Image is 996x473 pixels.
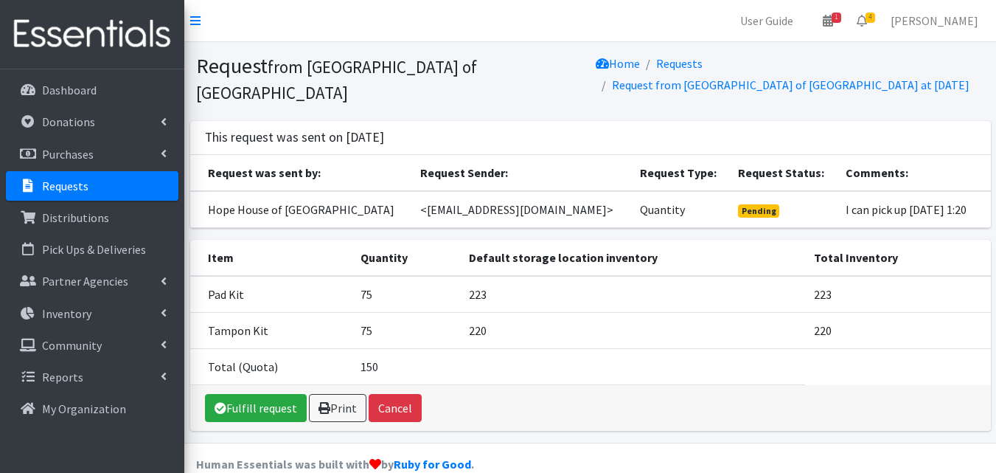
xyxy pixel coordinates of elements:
a: Community [6,331,178,360]
a: Dashboard [6,75,178,105]
a: 1 [811,6,845,35]
small: from [GEOGRAPHIC_DATA] of [GEOGRAPHIC_DATA] [196,56,477,103]
th: Quantity [352,240,460,276]
td: 75 [352,313,460,349]
span: 1 [832,13,841,23]
th: Request Type: [631,155,729,191]
a: Requests [6,171,178,201]
td: 223 [460,276,806,313]
th: Request Sender: [411,155,631,191]
p: Inventory [42,306,91,321]
td: 220 [460,313,806,349]
a: Reports [6,362,178,392]
a: My Organization [6,394,178,424]
td: Quantity [631,191,729,228]
a: Purchases [6,139,178,169]
span: Pending [738,204,780,218]
p: Distributions [42,210,109,225]
td: Total (Quota) [190,349,352,385]
p: Requests [42,179,88,193]
a: Inventory [6,299,178,328]
button: Cancel [369,394,422,422]
a: Ruby for Good [394,457,471,472]
img: HumanEssentials [6,10,178,59]
a: Requests [656,56,703,71]
p: Community [42,338,102,353]
th: Default storage location inventory [460,240,806,276]
th: Request Status: [729,155,837,191]
td: 220 [805,313,990,349]
th: Item [190,240,352,276]
td: Pad Kit [190,276,352,313]
a: Partner Agencies [6,266,178,296]
td: I can pick up [DATE] 1:20 [837,191,990,228]
a: User Guide [728,6,805,35]
h3: This request was sent on [DATE] [205,130,384,145]
p: Donations [42,114,95,129]
a: Distributions [6,203,178,232]
td: Hope House of [GEOGRAPHIC_DATA] [190,191,412,228]
p: Dashboard [42,83,97,97]
th: Comments: [837,155,990,191]
a: Donations [6,107,178,137]
p: Purchases [42,147,94,162]
strong: Human Essentials was built with by . [196,457,474,472]
a: Pick Ups & Deliveries [6,235,178,264]
p: Reports [42,370,83,384]
a: Home [596,56,640,71]
td: 75 [352,276,460,313]
td: 223 [805,276,990,313]
a: [PERSON_NAME] [879,6,990,35]
p: Pick Ups & Deliveries [42,242,146,257]
td: <[EMAIL_ADDRESS][DOMAIN_NAME]> [411,191,631,228]
p: My Organization [42,401,126,416]
td: Tampon Kit [190,313,352,349]
td: 150 [352,349,460,385]
p: Partner Agencies [42,274,128,289]
a: 4 [845,6,879,35]
span: 4 [866,13,875,23]
a: Print [309,394,366,422]
a: Request from [GEOGRAPHIC_DATA] of [GEOGRAPHIC_DATA] at [DATE] [612,77,969,92]
a: Fulfill request [205,394,307,422]
h1: Request [196,53,585,104]
th: Request was sent by: [190,155,412,191]
th: Total Inventory [805,240,990,276]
